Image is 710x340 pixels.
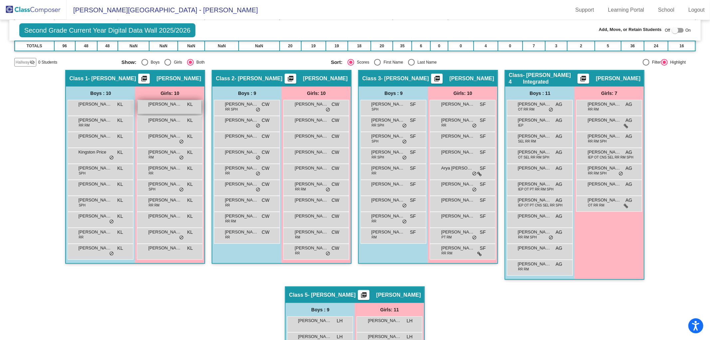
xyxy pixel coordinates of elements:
span: [PERSON_NAME] [225,117,258,124]
div: Girls: 10 [282,87,351,100]
span: KL [117,181,123,188]
span: [PERSON_NAME] [295,245,328,251]
span: Add, Move, or Retain Students [599,26,662,33]
span: [PERSON_NAME] [588,101,621,108]
span: RR SPH [371,155,384,160]
span: [PERSON_NAME] [449,75,494,82]
span: CW [262,165,269,172]
span: SF [410,133,416,140]
span: [PERSON_NAME] [518,101,551,108]
a: Learning Portal [603,5,650,15]
span: RM [295,235,300,240]
span: [PERSON_NAME] [371,213,404,219]
span: CW [262,149,269,156]
span: CW [332,133,339,140]
span: SPH [371,139,378,144]
span: [PERSON_NAME] [78,181,112,187]
td: 19 [326,41,348,51]
span: [PERSON_NAME] [518,133,551,140]
span: [PERSON_NAME] All [518,229,551,235]
td: 6 [412,41,430,51]
span: SF [480,229,486,236]
button: Print Students Details [431,74,443,84]
span: [PERSON_NAME] [148,117,181,124]
span: KL [117,117,123,124]
span: [PERSON_NAME] [588,181,621,187]
span: [PERSON_NAME] [588,117,621,124]
a: Support [570,5,599,15]
td: 0 [498,41,523,51]
span: RR RM [225,219,236,224]
span: AG [556,245,562,252]
td: 2 [567,41,595,51]
span: do_not_disturb_alt [472,235,477,240]
span: do_not_disturb_alt [402,155,407,161]
span: RR [79,235,83,240]
span: - [PERSON_NAME] [88,75,136,82]
span: [PERSON_NAME] [225,229,258,235]
span: do_not_disturb_alt [179,187,184,192]
span: CW [262,197,269,204]
span: [PERSON_NAME] [156,75,201,82]
span: SPH [79,203,86,208]
span: [PERSON_NAME] [148,101,181,108]
span: [PERSON_NAME] [441,197,474,203]
span: [PERSON_NAME] [295,117,328,124]
span: [PERSON_NAME] [441,181,474,187]
span: SF [480,165,486,172]
span: AG [556,229,562,236]
span: AG [625,101,632,108]
span: KL [187,149,193,156]
span: CW [332,149,339,156]
span: [PERSON_NAME] [371,101,404,108]
span: RR RM SPH [588,139,606,144]
span: [PERSON_NAME] [441,245,474,251]
td: 48 [97,41,118,51]
span: SF [480,149,486,156]
div: Highlight [668,59,686,65]
span: [PERSON_NAME] [441,213,474,219]
span: [PERSON_NAME] [441,117,474,124]
span: RR [295,251,300,256]
span: SF [410,149,416,156]
span: Class 3 [362,75,381,82]
span: AG [625,149,632,156]
span: KL [187,133,193,140]
td: 5 [595,41,621,51]
span: SF [410,197,416,204]
span: AG [556,117,562,124]
span: do_not_disturb_alt [256,155,260,161]
span: AG [556,149,562,156]
span: [PERSON_NAME] [441,133,474,140]
td: TOTALS [15,41,54,51]
span: [PERSON_NAME] [295,229,328,235]
span: [PERSON_NAME] [225,149,258,156]
span: [PERSON_NAME] [518,181,551,187]
span: [PERSON_NAME] [78,117,112,124]
span: CW [332,213,339,220]
span: RR RM SPH [518,235,537,240]
span: RR RM [588,107,599,112]
span: do_not_disturb_alt [326,251,330,256]
span: [PERSON_NAME] [148,149,181,156]
span: do_not_disturb_alt [256,187,260,192]
span: CW [332,165,339,172]
span: Show: [121,59,136,65]
span: CW [262,213,269,220]
div: Boys : 10 [66,87,135,100]
span: RR RM [518,267,529,272]
span: [PERSON_NAME] [295,213,328,219]
span: RR [371,219,376,224]
span: KL [187,229,193,236]
span: [PERSON_NAME] [518,149,551,156]
span: [PERSON_NAME] [441,229,474,235]
span: SF [410,213,416,220]
span: RR RM SPH [588,171,606,176]
span: [PERSON_NAME] [371,197,404,203]
span: KL [117,133,123,140]
a: School [653,5,680,15]
span: [PERSON_NAME] [371,181,404,187]
span: do_not_disturb_alt [472,123,477,129]
span: do_not_disturb_alt [256,123,260,129]
div: Filter [649,59,661,65]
